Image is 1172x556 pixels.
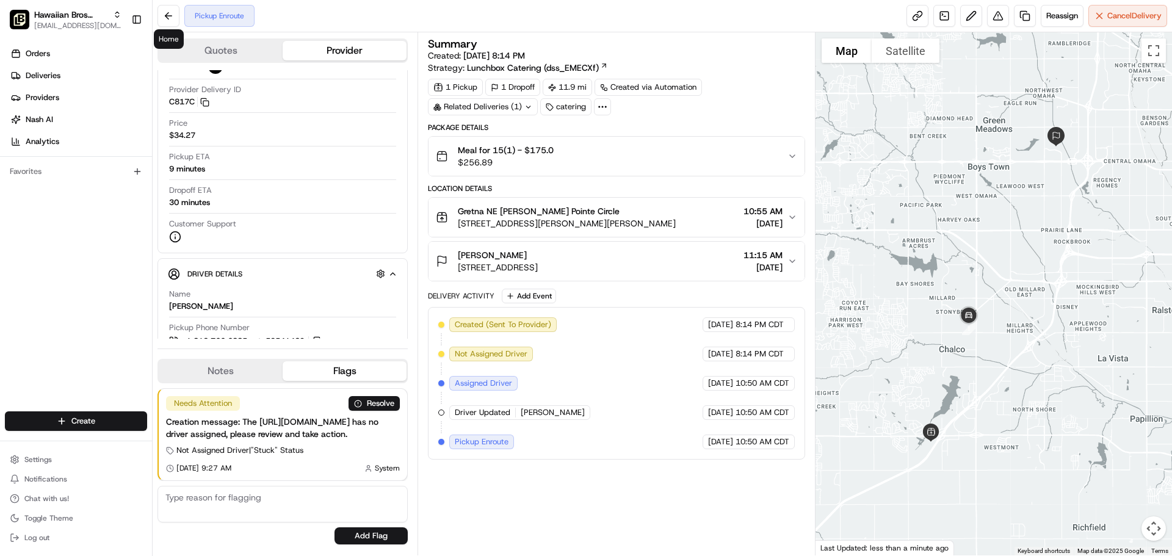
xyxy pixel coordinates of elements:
button: Add Flag [335,527,408,544]
button: Show street map [822,38,872,63]
span: +1 312 766 6835 ext. 50541429 [181,336,305,347]
button: Notifications [5,471,147,488]
button: Start new chat [208,120,222,135]
div: Delivery Activity [428,291,494,301]
span: Orders [26,48,50,59]
button: Flags [283,361,407,381]
button: [PERSON_NAME][STREET_ADDRESS]11:15 AM[DATE] [429,242,804,281]
div: catering [540,98,591,115]
button: Quotes [159,41,283,60]
span: [DATE] [708,319,733,330]
span: Gretna NE [PERSON_NAME] Pointe Circle [458,205,620,217]
button: Toggle fullscreen view [1141,38,1166,63]
div: Last Updated: less than a minute ago [816,540,954,555]
img: 1736555255976-a54dd68f-1ca7-489b-9aae-adbdc363a1c4 [12,117,34,139]
a: Providers [5,88,152,107]
span: Knowledge Base [24,177,93,189]
div: We're available if you need us! [42,129,154,139]
button: Gretna NE [PERSON_NAME] Pointe Circle[STREET_ADDRESS][PERSON_NAME][PERSON_NAME]10:55 AM[DATE] [429,198,804,237]
button: Driver Details [168,264,397,284]
span: $34.27 [169,130,195,141]
div: Location Details [428,184,805,193]
img: Google [819,540,859,555]
span: Analytics [26,136,59,147]
button: Toggle Theme [5,510,147,527]
span: Create [71,416,95,427]
span: [PERSON_NAME] [458,249,527,261]
span: Providers [26,92,59,103]
span: Pickup Enroute [455,436,508,447]
span: 10:50 AM CDT [736,378,789,389]
button: Show satellite imagery [872,38,939,63]
button: Log out [5,529,147,546]
span: [DATE] [708,436,733,447]
span: [DATE] [708,348,733,359]
button: Create [5,411,147,431]
div: Start new chat [42,117,200,129]
span: [PERSON_NAME] [521,407,585,418]
div: Favorites [5,162,147,181]
span: Created: [428,49,525,62]
img: Nash [12,12,37,37]
span: [DATE] [708,378,733,389]
a: Lunchbox Catering (dss_EMECXf) [467,62,608,74]
span: Created (Sent To Provider) [455,319,551,330]
div: [PERSON_NAME] [169,301,233,312]
button: CancelDelivery [1088,5,1167,27]
div: Strategy: [428,62,608,74]
span: Log out [24,533,49,543]
span: Provider Delivery ID [169,84,241,95]
div: 📗 [12,178,22,188]
span: Price [169,118,187,129]
span: Chat with us! [24,494,69,504]
a: Created via Automation [595,79,702,96]
div: 💻 [103,178,113,188]
span: $256.89 [458,156,554,168]
div: 1 [957,317,980,340]
span: Settings [24,455,52,464]
button: Meal for 15(1) - $175.0$256.89 [429,137,804,176]
button: [EMAIL_ADDRESS][DOMAIN_NAME] [34,21,121,31]
button: Resolve [349,396,400,411]
a: Analytics [5,132,152,151]
span: [DATE] [743,217,783,229]
p: Welcome 👋 [12,49,222,68]
span: Lunchbox Catering (dss_EMECXf) [467,62,599,74]
span: Pickup ETA [169,151,210,162]
span: Map data ©2025 Google [1077,547,1144,554]
span: Driver Details [187,269,242,279]
div: 9 minutes [169,164,205,175]
a: Nash AI [5,110,152,129]
span: [DATE] [708,407,733,418]
span: [DATE] [743,261,783,273]
div: Package Details [428,123,805,132]
button: Map camera controls [1141,516,1166,541]
span: Cancel Delivery [1107,10,1162,21]
div: Needs Attention [166,396,240,411]
input: Clear [32,79,201,92]
span: 10:50 AM CDT [736,407,789,418]
img: Hawaiian Bros (Gretna_NE_Steven Pointe Circle) [10,10,29,29]
span: [DATE] 8:14 PM [463,50,525,61]
span: Assigned Driver [455,378,512,389]
div: 11.9 mi [543,79,592,96]
span: 8:14 PM CDT [736,348,784,359]
span: Not Assigned Driver [455,348,527,359]
a: Terms [1151,547,1168,554]
span: Meal for 15(1) - $175.0 [458,144,554,156]
button: C817C [169,96,209,107]
button: Notes [159,361,283,381]
button: Hawaiian Bros ([PERSON_NAME] Circle) [34,9,108,21]
span: 8:14 PM CDT [736,319,784,330]
div: Creation message: The [URL][DOMAIN_NAME] has no driver assigned, please review and take action. [166,416,400,440]
a: Open this area in Google Maps (opens a new window) [819,540,859,555]
a: Powered byPylon [86,206,148,216]
button: Reassign [1041,5,1083,27]
a: 📗Knowledge Base [7,172,98,194]
span: Pickup Phone Number [169,322,250,333]
button: Settings [5,451,147,468]
div: Home [154,29,184,49]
